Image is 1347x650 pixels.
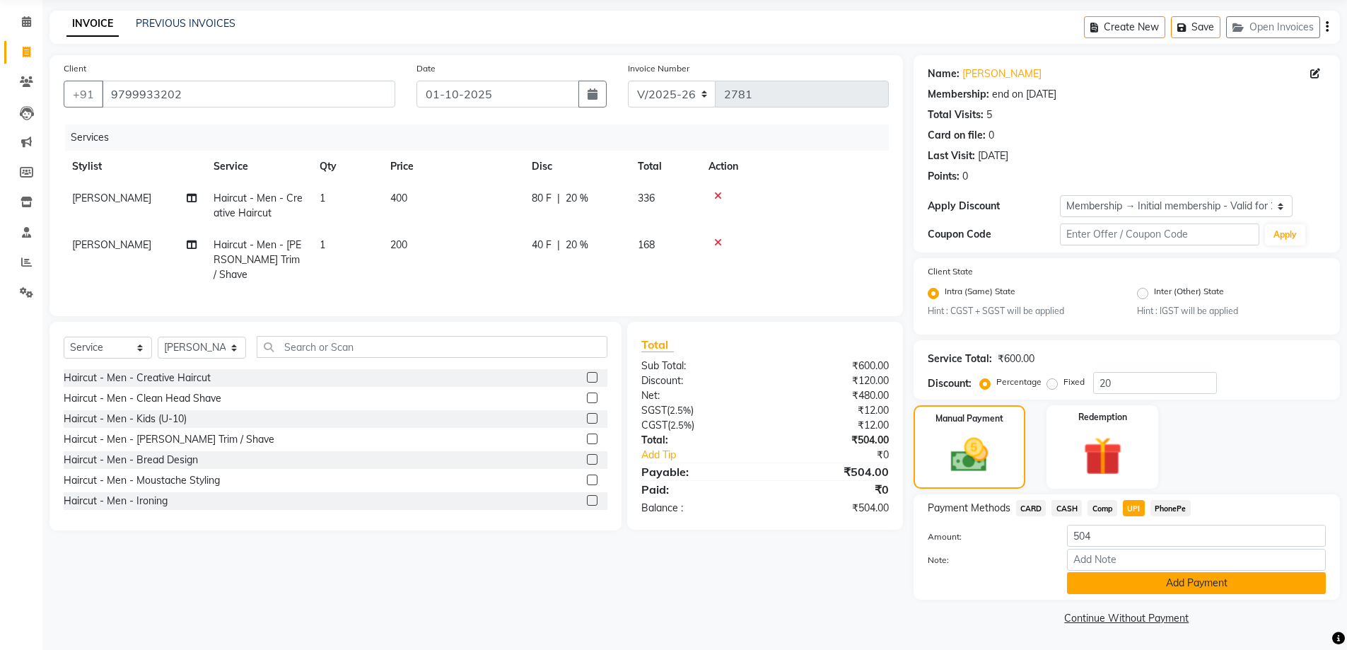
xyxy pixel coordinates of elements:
input: Search or Scan [257,336,607,358]
label: Percentage [996,376,1042,388]
input: Enter Offer / Coupon Code [1060,224,1259,245]
div: Net: [631,388,765,403]
a: Continue Without Payment [916,611,1337,626]
div: ₹504.00 [765,463,899,480]
div: ₹12.00 [765,403,899,418]
div: Service Total: [928,352,992,366]
label: Note: [917,554,1057,567]
span: 400 [390,192,407,204]
div: 0 [962,169,968,184]
span: CGST [641,419,667,431]
div: ₹480.00 [765,388,899,403]
div: 0 [989,128,994,143]
span: CASH [1051,500,1082,516]
div: Sub Total: [631,359,765,373]
label: Inter (Other) State [1154,285,1224,302]
span: UPI [1123,500,1145,516]
div: 5 [986,108,992,122]
label: Date [416,62,436,75]
span: 1 [320,238,325,251]
input: Amount [1067,525,1326,547]
div: ₹600.00 [998,352,1034,366]
th: Disc [523,151,629,182]
div: Paid: [631,481,765,498]
span: 168 [638,238,655,251]
div: Haircut - Men - Ironing [64,494,168,509]
div: Services [65,124,899,151]
label: Invoice Number [628,62,689,75]
a: Add Tip [631,448,787,463]
button: +91 [64,81,103,108]
span: CARD [1016,500,1046,516]
label: Fixed [1063,376,1085,388]
div: Coupon Code [928,227,1061,242]
span: | [557,238,560,253]
div: ₹12.00 [765,418,899,433]
div: Last Visit: [928,149,975,163]
div: Haircut - Men - Kids (U-10) [64,412,187,426]
span: Haircut - Men - Creative Haircut [214,192,303,219]
div: Balance : [631,501,765,516]
div: ₹504.00 [765,433,899,448]
div: Membership: [928,87,989,102]
a: INVOICE [66,11,119,37]
input: Add Note [1067,549,1326,571]
div: Discount: [928,376,972,391]
label: Redemption [1078,411,1127,424]
span: 20 % [566,238,588,253]
label: Amount: [917,530,1057,543]
th: Stylist [64,151,205,182]
div: Discount: [631,373,765,388]
span: Payment Methods [928,501,1010,516]
span: 20 % [566,191,588,206]
div: end on [DATE] [992,87,1056,102]
span: 80 F [532,191,552,206]
span: 1 [320,192,325,204]
span: Haircut - Men - [PERSON_NAME] Trim / Shave [214,238,301,281]
button: Save [1171,16,1220,38]
div: Haircut - Men - Creative Haircut [64,371,211,385]
div: ₹0 [765,481,899,498]
img: _gift.svg [1071,432,1134,480]
span: 336 [638,192,655,204]
label: Manual Payment [935,412,1003,425]
button: Apply [1265,224,1305,245]
div: Total Visits: [928,108,984,122]
div: ( ) [631,418,765,433]
th: Total [629,151,700,182]
label: Client [64,62,86,75]
input: Search by Name/Mobile/Email/Code [102,81,395,108]
span: [PERSON_NAME] [72,238,151,251]
button: Add Payment [1067,572,1326,594]
a: PREVIOUS INVOICES [136,17,235,30]
th: Price [382,151,523,182]
th: Service [205,151,311,182]
span: [PERSON_NAME] [72,192,151,204]
div: ( ) [631,403,765,418]
div: Total: [631,433,765,448]
span: 2.5% [670,419,692,431]
span: 2.5% [670,405,691,416]
div: [DATE] [978,149,1008,163]
div: Card on file: [928,128,986,143]
span: | [557,191,560,206]
div: ₹120.00 [765,373,899,388]
div: Points: [928,169,960,184]
button: Open Invoices [1226,16,1320,38]
span: 200 [390,238,407,251]
button: Create New [1084,16,1165,38]
div: Haircut - Men - Moustache Styling [64,473,220,488]
div: Payable: [631,463,765,480]
span: Comp [1087,500,1117,516]
a: [PERSON_NAME] [962,66,1042,81]
span: PhonePe [1150,500,1191,516]
span: Total [641,337,674,352]
div: Haircut - Men - Bread Design [64,453,198,468]
label: Intra (Same) State [945,285,1015,302]
th: Qty [311,151,382,182]
span: 40 F [532,238,552,253]
div: ₹504.00 [765,501,899,516]
small: Hint : IGST will be applied [1137,305,1326,318]
label: Client State [928,265,973,278]
div: Apply Discount [928,199,1061,214]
